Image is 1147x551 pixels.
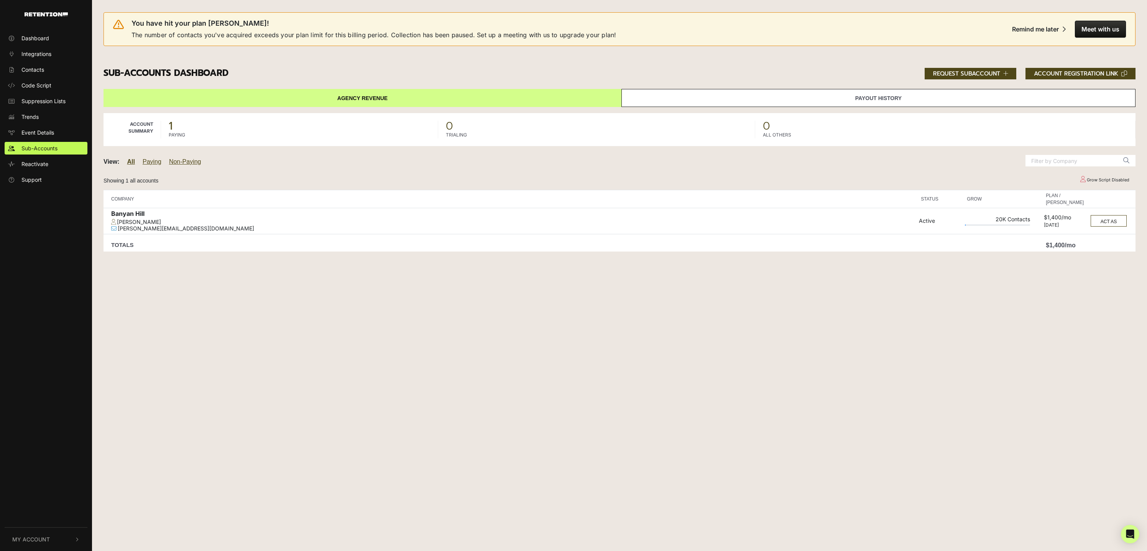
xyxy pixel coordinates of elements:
label: PAYING [169,132,185,138]
div: Plan Usage: 1% [965,224,1030,226]
h3: Sub-accounts Dashboard [104,68,1135,79]
span: Suppression Lists [21,97,66,105]
td: Account Summary [104,113,161,146]
th: PLAN / [PERSON_NAME] [1042,190,1088,208]
label: ALL OTHERS [763,132,791,138]
a: Suppression Lists [5,95,87,107]
label: TRIALING [446,132,467,138]
button: Remind me later [1006,21,1072,38]
div: [PERSON_NAME] [111,219,915,225]
td: TOTALS [104,234,917,252]
a: Payout History [621,89,1135,107]
div: $1,400/mo [1044,214,1086,222]
small: Showing 1 all accounts [104,178,158,184]
button: REQUEST SUBACCOUNT [925,68,1017,79]
div: [DATE] [1044,222,1086,228]
strong: $1,400/mo [1046,242,1075,248]
a: Code Script [5,79,87,92]
th: STATUS [917,190,963,208]
th: COMPANY [104,190,917,208]
a: Non-Paying [169,158,201,165]
div: Remind me later [1012,25,1059,33]
span: Contacts [21,66,44,74]
span: Code Script [21,81,51,89]
a: Trends [5,110,87,123]
button: ACT AS [1091,215,1127,227]
a: Reactivate [5,158,87,170]
a: Event Details [5,126,87,139]
a: Dashboard [5,32,87,44]
div: [PERSON_NAME][EMAIL_ADDRESS][DOMAIN_NAME] [111,225,915,232]
a: All [127,158,135,165]
span: You have hit your plan [PERSON_NAME]! [131,19,269,28]
img: Retention.com [25,12,68,16]
span: Reactivate [21,160,48,168]
div: Banyan Hill [111,210,915,219]
span: The number of contacts you've acquired exceeds your plan limit for this billing period. Collectio... [131,30,616,39]
span: 0 [763,121,1128,132]
span: My Account [12,535,50,543]
span: Dashboard [21,34,49,42]
td: Grow Script Disabled [1073,173,1135,187]
a: Paying [143,158,161,165]
span: 0 [446,121,748,132]
td: Active [917,208,963,234]
span: Trends [21,113,39,121]
span: Sub-Accounts [21,144,58,152]
div: 20K Contacts [965,216,1030,224]
strong: 1 [169,118,173,134]
a: Contacts [5,63,87,76]
a: Integrations [5,48,87,60]
div: Open Intercom Messenger [1121,525,1139,543]
span: Support [21,176,42,184]
input: Filter by Company [1025,155,1117,166]
span: Integrations [21,50,51,58]
strong: View: [104,158,120,165]
a: Agency Revenue [104,89,621,107]
button: My Account [5,528,87,551]
a: Sub-Accounts [5,142,87,155]
span: Event Details [21,128,54,137]
a: Support [5,173,87,186]
button: Meet with us [1075,21,1126,38]
th: GROW [963,190,1032,208]
button: ACCOUNT REGISTRATION LINK [1025,68,1135,79]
